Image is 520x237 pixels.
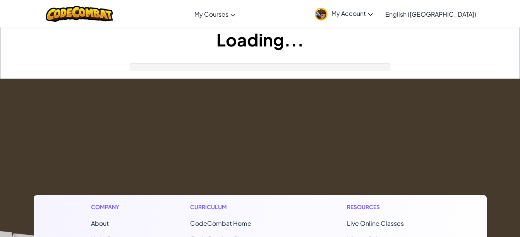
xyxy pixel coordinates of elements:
[190,203,284,211] h1: Curriculum
[194,10,228,18] span: My Courses
[91,203,127,211] h1: Company
[347,203,429,211] h1: Resources
[331,9,373,17] span: My Account
[381,3,480,24] a: English ([GEOGRAPHIC_DATA])
[91,219,109,227] a: About
[190,3,239,24] a: My Courses
[0,27,520,52] h1: Loading...
[347,219,404,227] a: Live Online Classes
[385,10,476,18] span: English ([GEOGRAPHIC_DATA])
[311,2,377,26] a: My Account
[315,8,328,21] img: avatar
[46,6,113,22] img: CodeCombat logo
[190,219,251,227] span: CodeCombat Home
